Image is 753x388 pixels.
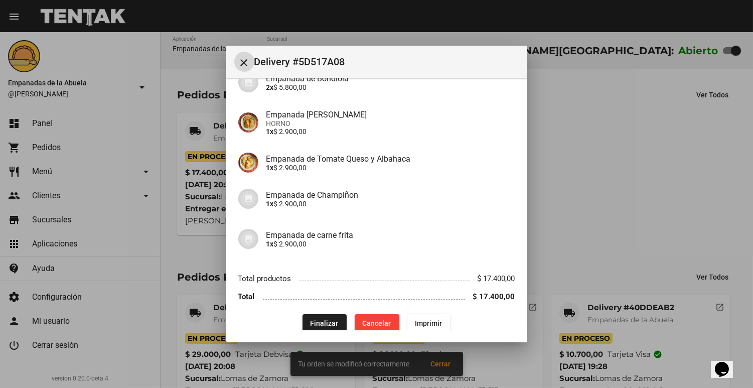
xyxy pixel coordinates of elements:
button: Cerrar [234,52,254,72]
iframe: chat widget [711,348,743,378]
button: Cancelar [355,314,399,332]
p: $ 2.900,00 [266,127,515,136]
img: 07c47add-75b0-4ce5-9aba-194f44787723.jpg [238,72,258,92]
img: f753fea7-0f09-41b3-9a9e-ddb84fc3b359.jpg [238,112,258,133]
h4: Empanada de Bondiola [266,74,515,83]
h4: Empanada de Champiñon [266,190,515,200]
b: 1x [266,240,274,248]
p: $ 2.900,00 [266,164,515,172]
img: 07c47add-75b0-4ce5-9aba-194f44787723.jpg [238,189,258,209]
h4: Empanada de carne frita [266,230,515,240]
span: Delivery #5D517A08 [254,54,519,70]
b: 2x [266,83,274,91]
button: Finalizar [303,314,347,332]
span: HORNO [266,119,515,127]
img: 07c47add-75b0-4ce5-9aba-194f44787723.jpg [238,229,258,249]
button: Imprimir [407,314,450,332]
li: Total $ 17.400,00 [238,288,515,306]
h4: Empanada de Tomate Queso y Albahaca [266,154,515,164]
b: 1x [266,164,274,172]
b: 1x [266,127,274,136]
span: Finalizar [311,319,339,327]
p: $ 2.900,00 [266,200,515,208]
p: $ 2.900,00 [266,240,515,248]
span: Cancelar [363,319,391,327]
mat-icon: Cerrar [238,57,250,69]
li: Total productos $ 17.400,00 [238,269,515,288]
img: b2392df3-fa09-40df-9618-7e8db6da82b5.jpg [238,153,258,173]
b: 1x [266,200,274,208]
span: Imprimir [415,319,442,327]
p: $ 5.800,00 [266,83,515,91]
h4: Empanada [PERSON_NAME] [266,110,515,119]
